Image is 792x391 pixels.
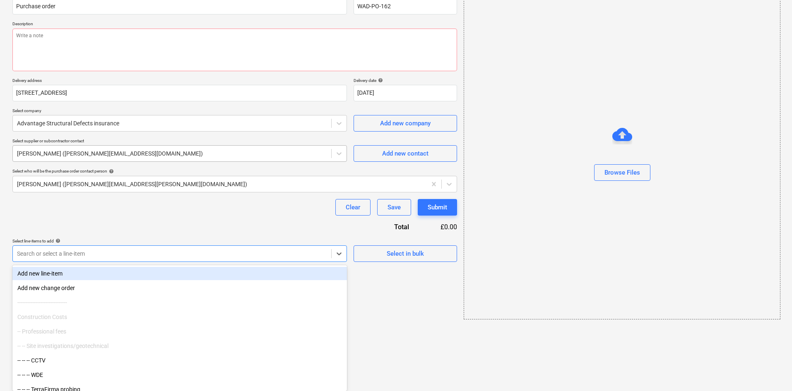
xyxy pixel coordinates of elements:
[12,238,347,244] div: Select line-items to add
[418,199,457,216] button: Submit
[354,245,457,262] button: Select in bulk
[377,199,411,216] button: Save
[376,78,383,83] span: help
[12,85,347,101] input: Delivery address
[422,222,457,232] div: £0.00
[354,85,457,101] input: Delivery date not specified
[12,168,457,174] div: Select who will be the purchase order contact person
[12,78,347,85] p: Delivery address
[12,138,347,145] p: Select supplier or subcontractor contact
[594,164,650,181] button: Browse Files
[354,78,457,83] div: Delivery date
[428,202,447,213] div: Submit
[388,202,401,213] div: Save
[335,199,371,216] button: Clear
[54,238,60,243] span: help
[12,21,457,28] p: Description
[751,351,792,391] iframe: Chat Widget
[354,115,457,132] button: Add new company
[349,222,422,232] div: Total
[354,145,457,162] button: Add new contact
[380,118,431,129] div: Add new company
[387,248,424,259] div: Select in bulk
[604,167,640,178] div: Browse Files
[382,148,428,159] div: Add new contact
[346,202,360,213] div: Clear
[107,169,114,174] span: help
[12,108,347,115] p: Select company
